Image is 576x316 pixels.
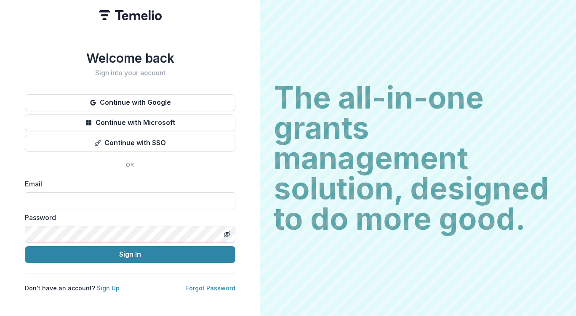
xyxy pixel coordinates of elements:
a: Sign Up [97,284,120,292]
button: Continue with Google [25,94,235,111]
button: Continue with Microsoft [25,114,235,131]
button: Sign In [25,246,235,263]
label: Password [25,212,230,223]
h2: Sign into your account [25,69,235,77]
button: Continue with SSO [25,135,235,151]
button: Toggle password visibility [220,228,234,241]
label: Email [25,179,230,189]
p: Don't have an account? [25,284,120,292]
a: Forgot Password [186,284,235,292]
img: Temelio [99,10,162,20]
h1: Welcome back [25,50,235,66]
